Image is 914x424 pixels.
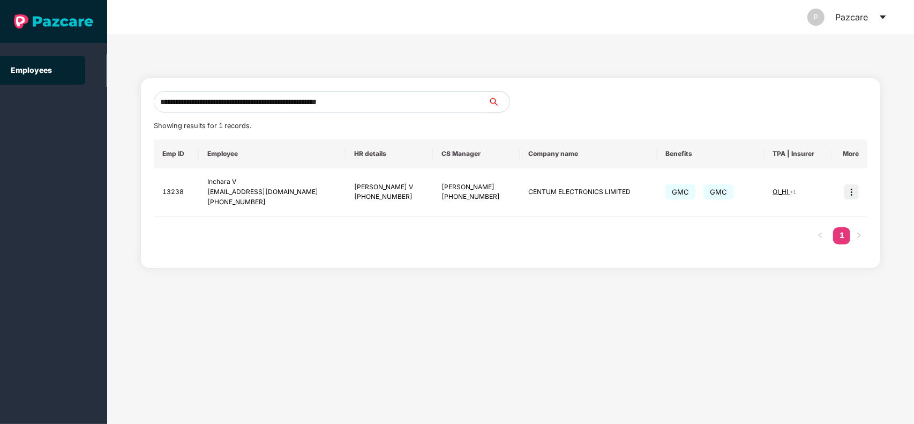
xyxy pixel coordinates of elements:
[154,168,199,217] td: 13238
[817,232,823,239] span: left
[433,139,520,168] th: CS Manager
[833,227,850,243] a: 1
[520,139,657,168] th: Company name
[488,91,510,113] button: search
[354,182,424,192] div: [PERSON_NAME] V
[832,139,868,168] th: More
[488,98,510,106] span: search
[764,139,831,168] th: TPA | Insurer
[657,139,764,168] th: Benefits
[665,184,695,199] span: GMC
[354,192,424,202] div: [PHONE_NUMBER]
[207,197,338,207] div: [PHONE_NUMBER]
[154,139,199,168] th: Emp ID
[856,232,862,239] span: right
[773,188,790,196] span: OI_HI
[814,9,819,26] span: P
[850,227,867,244] button: right
[812,227,829,244] button: left
[790,189,796,195] span: + 1
[441,182,511,192] div: [PERSON_NAME]
[346,139,433,168] th: HR details
[520,168,657,217] td: CENTUM ELECTRONICS LIMITED
[833,227,850,244] li: 1
[703,184,733,199] span: GMC
[199,139,346,168] th: Employee
[812,227,829,244] li: Previous Page
[154,122,251,130] span: Showing results for 1 records.
[207,187,338,197] div: [EMAIL_ADDRESS][DOMAIN_NAME]
[441,192,511,202] div: [PHONE_NUMBER]
[207,177,338,187] div: Inchara V
[879,13,887,21] span: caret-down
[11,65,52,75] a: Employees
[844,184,859,199] img: icon
[850,227,867,244] li: Next Page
